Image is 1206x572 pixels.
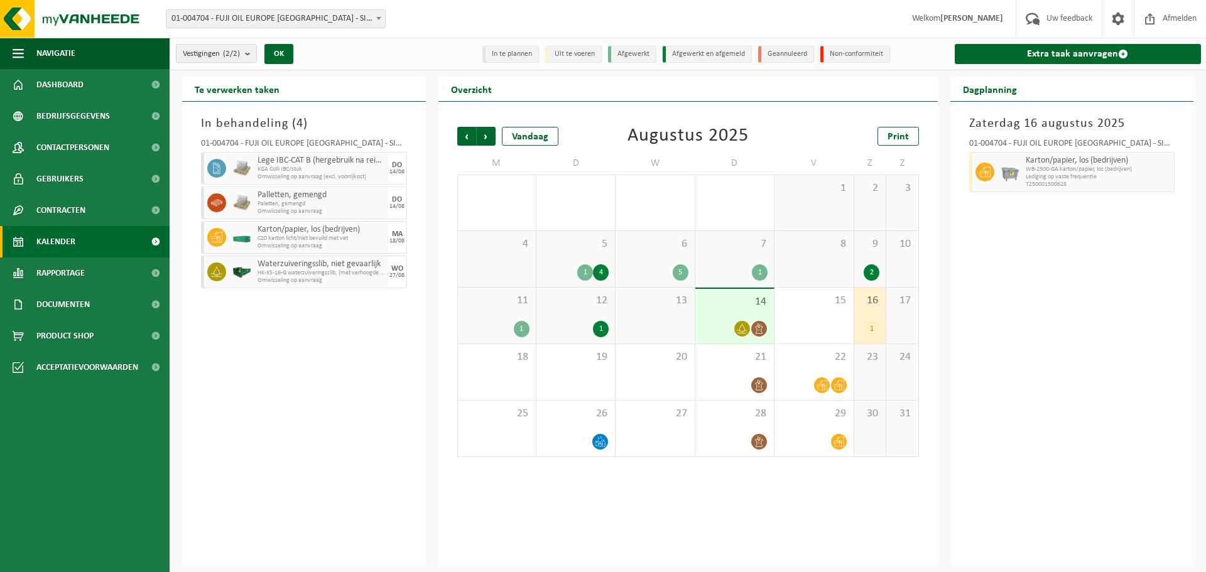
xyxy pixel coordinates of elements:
td: Z [854,152,886,175]
span: 10 [893,237,911,251]
h3: Zaterdag 16 augustus 2025 [969,114,1175,133]
span: Rapportage [36,257,85,289]
div: Vandaag [502,127,558,146]
span: C20 karton licht/niet bevuild met vet [258,235,385,242]
span: 21 [702,350,768,364]
div: 01-004704 - FUJI OIL EUROPE [GEOGRAPHIC_DATA] - SINT-KRUIS-WINKEL [201,139,407,152]
span: Omwisseling op aanvraag [258,277,385,284]
button: Vestigingen(2/2) [176,44,257,63]
span: T250001500628 [1026,181,1171,188]
span: Waterzuiveringsslib, niet gevaarlijk [258,259,385,269]
span: 01-004704 - FUJI OIL EUROPE NV - SINT-KRUIS-WINKEL [166,10,385,28]
div: 14/08 [389,169,405,175]
div: 5 [673,264,688,281]
span: Lediging op vaste frequentie [1026,173,1171,181]
div: 2 [864,264,879,281]
span: Kalender [36,226,75,257]
span: 16 [861,294,879,308]
span: 18 [464,350,530,364]
td: W [616,152,695,175]
div: DO [392,161,402,169]
a: Extra taak aanvragen [955,44,1202,64]
span: 11 [464,294,530,308]
div: 14/08 [389,203,405,210]
span: 6 [622,237,688,251]
span: 26 [543,407,609,421]
div: 01-004704 - FUJI OIL EUROPE [GEOGRAPHIC_DATA] - SINT-KRUIS-WINKEL [969,139,1175,152]
li: Non-conformiteit [820,46,890,63]
span: Karton/papier, los (bedrijven) [258,225,385,235]
h2: Te verwerken taken [182,77,292,101]
span: 7 [702,237,768,251]
span: Vorige [457,127,476,146]
span: 17 [893,294,911,308]
span: Volgende [477,127,496,146]
span: Contactpersonen [36,132,109,163]
span: Contracten [36,195,85,226]
span: 19 [543,350,609,364]
span: 13 [622,294,688,308]
td: D [536,152,616,175]
span: KGA Colli IBC/stuk [258,166,385,173]
span: Navigatie [36,38,75,69]
count: (2/2) [223,50,240,58]
span: 22 [781,350,847,364]
span: Lege IBC-CAT B (hergebruik na reiniging, 2e keuze) [258,156,385,166]
span: Omwisseling op aanvraag [258,208,385,215]
span: 1 [781,181,847,195]
span: Gebruikers [36,163,84,195]
span: 12 [543,294,609,308]
span: 4 [464,237,530,251]
span: 30 [861,407,879,421]
span: 01-004704 - FUJI OIL EUROPE NV - SINT-KRUIS-WINKEL [166,9,386,28]
div: 1 [593,321,609,337]
span: Karton/papier, los (bedrijven) [1026,156,1171,166]
td: Z [886,152,918,175]
li: Afgewerkt en afgemeld [663,46,752,63]
span: 31 [893,407,911,421]
img: LP-PA-00000-WDN-11 [232,159,251,178]
span: 25 [464,407,530,421]
span: Print [888,132,909,142]
span: 29 [781,407,847,421]
span: Bedrijfsgegevens [36,100,110,132]
span: Dashboard [36,69,84,100]
td: D [695,152,774,175]
li: In te plannen [482,46,539,63]
div: MA [392,230,403,238]
div: Augustus 2025 [627,127,749,146]
strong: [PERSON_NAME] [940,14,1003,23]
button: OK [264,44,293,64]
img: HK-XC-20-GN-00 [232,233,251,242]
td: V [774,152,854,175]
div: 1 [864,321,879,337]
span: HK-XS-16-G waterzuiveringsslib, (met verhoogde achterkant) [258,269,385,277]
span: Vestigingen [183,45,240,63]
span: 9 [861,237,879,251]
td: M [457,152,536,175]
div: DO [392,196,402,203]
span: WB-2500-GA karton/papier, los (bedrijven) [1026,166,1171,173]
h2: Dagplanning [950,77,1029,101]
li: Geannuleerd [758,46,814,63]
div: 1 [514,321,530,337]
span: 14 [702,295,768,309]
span: 20 [622,350,688,364]
h3: In behandeling ( ) [201,114,407,133]
span: 4 [296,117,303,130]
img: HK-XS-16-GN-00 [232,262,251,281]
span: 24 [893,350,911,364]
span: 15 [781,294,847,308]
span: Paletten, gemengd [258,200,385,208]
div: 1 [577,264,593,281]
span: 27 [622,407,688,421]
span: Product Shop [36,320,94,352]
span: Documenten [36,289,90,320]
span: 23 [861,350,879,364]
span: 8 [781,237,847,251]
a: Print [877,127,919,146]
div: 1 [752,264,768,281]
span: 5 [543,237,609,251]
div: 4 [593,264,609,281]
img: WB-2500-GAL-GY-01 [1001,163,1019,181]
